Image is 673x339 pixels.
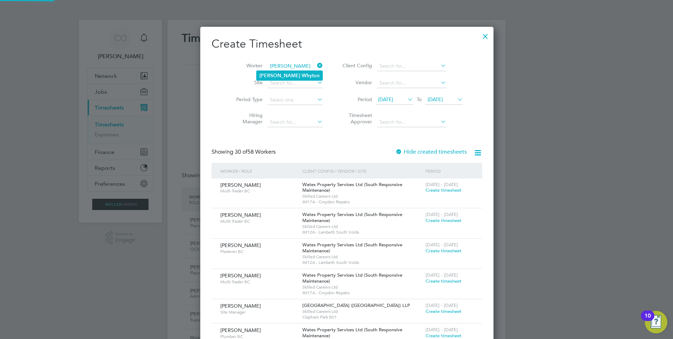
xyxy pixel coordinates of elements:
[302,211,402,223] span: Wates Property Services Ltd (South Responsive Maintenance)
[302,193,422,199] span: Skilled Careers Ltd
[268,117,323,127] input: Search for...
[220,212,261,218] span: [PERSON_NAME]
[220,188,297,194] span: Multi-Trader BC
[220,272,261,279] span: [PERSON_NAME]
[302,229,422,235] span: IM12A - Lambeth South Voids
[426,248,461,254] span: Create timesheet
[231,112,263,125] label: Hiring Manager
[219,163,301,179] div: Worker / Role
[415,95,424,104] span: To
[426,272,458,278] span: [DATE] - [DATE]
[302,290,422,296] span: IM17A - Croydon Repairs
[212,37,482,51] h2: Create Timesheet
[259,73,300,79] b: [PERSON_NAME]
[302,199,422,205] span: IM17A - Croydon Repairs
[302,224,422,229] span: Skilled Careers Ltd
[645,311,667,333] button: Open Resource Center, 10 new notifications
[212,148,277,156] div: Showing
[268,95,323,105] input: Select one
[220,218,297,224] span: Multi-Trader BC
[424,163,475,179] div: Period
[220,327,261,333] span: [PERSON_NAME]
[426,333,461,339] span: Create timesheet
[302,73,320,79] b: Whyton
[302,260,422,265] span: IM12A - Lambeth South Voids
[340,79,372,86] label: Vendor
[378,96,393,103] span: [DATE]
[426,211,458,217] span: [DATE] - [DATE]
[644,316,651,325] div: 10
[235,148,247,155] span: 30 of
[395,148,467,155] label: Hide created timesheets
[302,181,402,193] span: Wates Property Services Ltd (South Responsive Maintenance)
[220,309,297,315] span: Site Manager
[302,309,422,314] span: Skilled Careers Ltd
[302,314,422,320] span: Clapham Park B01
[231,79,263,86] label: Site
[235,148,276,155] span: 58 Workers
[268,61,323,71] input: Search for...
[220,303,261,309] span: [PERSON_NAME]
[302,302,410,308] span: [GEOGRAPHIC_DATA] ([GEOGRAPHIC_DATA]) LLP
[426,181,458,187] span: [DATE] - [DATE]
[340,112,372,125] label: Timesheet Approver
[301,163,424,179] div: Client Config / Vendor / Site
[426,327,458,333] span: [DATE] - [DATE]
[426,278,461,284] span: Create timesheet
[231,96,263,103] label: Period Type
[377,117,446,127] input: Search for...
[426,308,461,314] span: Create timesheet
[302,242,402,254] span: Wates Property Services Ltd (South Responsive Maintenance)
[426,217,461,223] span: Create timesheet
[340,96,372,103] label: Period
[426,302,458,308] span: [DATE] - [DATE]
[426,242,458,248] span: [DATE] - [DATE]
[426,187,461,193] span: Create timesheet
[302,327,402,339] span: Wates Property Services Ltd (South Responsive Maintenance)
[302,254,422,260] span: Skilled Careers Ltd
[340,62,372,69] label: Client Config
[302,284,422,290] span: Skilled Careers Ltd
[220,182,261,188] span: [PERSON_NAME]
[428,96,443,103] span: [DATE]
[220,249,297,254] span: Plasterer BC
[268,78,323,88] input: Search for...
[377,61,446,71] input: Search for...
[377,78,446,88] input: Search for...
[220,242,261,248] span: [PERSON_NAME]
[220,279,297,285] span: Multi-Trader BC
[231,62,263,69] label: Worker
[302,272,402,284] span: Wates Property Services Ltd (South Responsive Maintenance)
